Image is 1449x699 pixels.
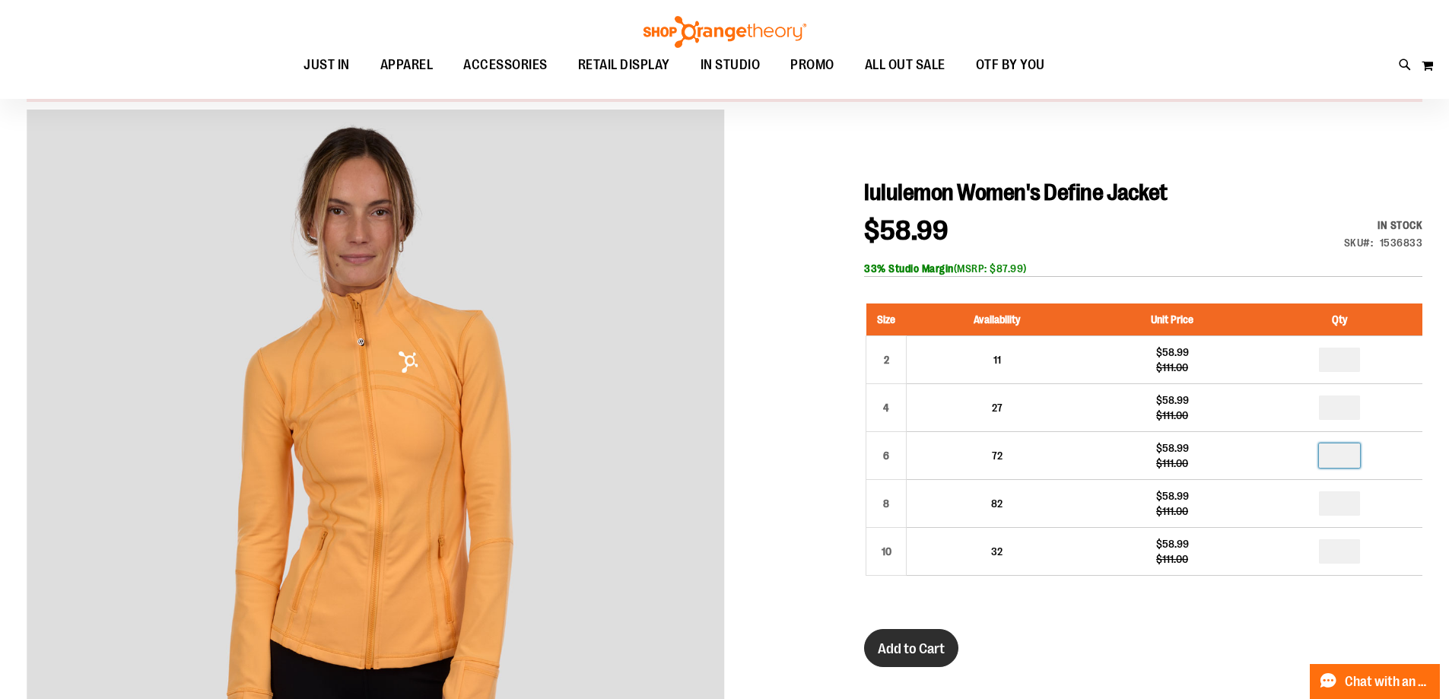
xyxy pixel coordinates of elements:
[1095,345,1249,360] div: $58.99
[1095,488,1249,504] div: $58.99
[790,48,834,82] span: PROMO
[875,444,898,467] div: 6
[1095,536,1249,551] div: $58.99
[1095,456,1249,471] div: $111.00
[463,48,548,82] span: ACCESSORIES
[864,180,1168,205] span: lululemon Women's Define Jacket
[1380,235,1423,250] div: 1536833
[991,497,1003,510] span: 82
[1310,664,1441,699] button: Chat with an Expert
[875,492,898,515] div: 8
[875,396,898,419] div: 4
[976,48,1045,82] span: OTF BY YOU
[875,540,898,563] div: 10
[864,262,954,275] b: 33% Studio Margin
[1095,504,1249,519] div: $111.00
[1095,360,1249,375] div: $111.00
[992,402,1003,414] span: 27
[993,354,1001,366] span: 11
[992,450,1003,462] span: 72
[1095,551,1249,567] div: $111.00
[578,48,670,82] span: RETAIL DISPLAY
[1257,303,1422,336] th: Qty
[641,16,809,48] img: Shop Orangetheory
[380,48,434,82] span: APPAREL
[1095,392,1249,408] div: $58.99
[1345,675,1431,689] span: Chat with an Expert
[907,303,1088,336] th: Availability
[864,261,1422,276] div: (MSRP: $87.99)
[1344,218,1423,233] div: Availability
[1344,218,1423,233] div: In stock
[865,48,945,82] span: ALL OUT SALE
[701,48,761,82] span: IN STUDIO
[1095,408,1249,423] div: $111.00
[866,303,907,336] th: Size
[864,215,948,246] span: $58.99
[991,545,1003,558] span: 32
[864,629,958,667] button: Add to Cart
[878,640,945,657] span: Add to Cart
[1344,237,1374,249] strong: SKU
[1095,440,1249,456] div: $58.99
[1087,303,1257,336] th: Unit Price
[875,348,898,371] div: 2
[303,48,350,82] span: JUST IN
